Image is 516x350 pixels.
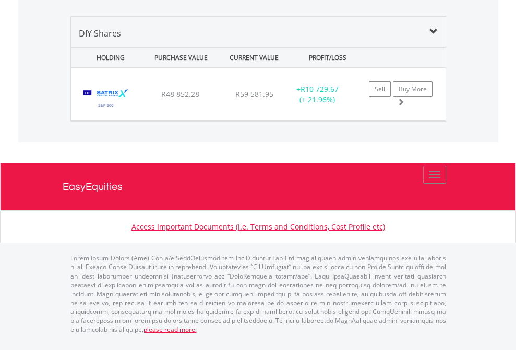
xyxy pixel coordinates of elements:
[292,48,363,67] div: PROFIT/LOSS
[393,81,433,97] a: Buy More
[63,163,454,210] a: EasyEquities
[72,48,143,67] div: HOLDING
[219,48,290,67] div: CURRENT VALUE
[143,325,197,334] a: please read more:
[79,28,121,39] span: DIY Shares
[161,89,199,99] span: R48 852.28
[301,84,339,94] span: R10 729.67
[76,81,136,118] img: TFSA.STX500.png
[70,254,446,334] p: Lorem Ipsum Dolors (Ame) Con a/e SeddOeiusmod tem InciDiduntut Lab Etd mag aliquaen admin veniamq...
[369,81,391,97] a: Sell
[235,89,273,99] span: R59 581.95
[131,222,385,232] a: Access Important Documents (i.e. Terms and Conditions, Cost Profile etc)
[285,84,350,105] div: + (+ 21.96%)
[146,48,217,67] div: PURCHASE VALUE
